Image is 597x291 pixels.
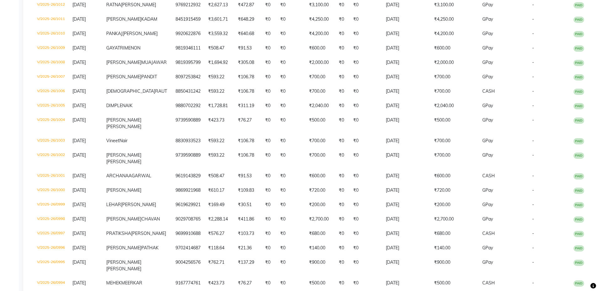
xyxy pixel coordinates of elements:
[276,212,305,226] td: ₹0
[335,169,349,183] td: ₹0
[573,202,584,208] span: PAID
[482,31,493,36] span: GPay
[532,138,534,143] span: -
[172,113,204,134] td: 9739590889
[305,55,335,70] td: ₹2,000.00
[234,183,261,198] td: ₹109.83
[33,226,69,241] td: V/2025-26/0997
[382,183,430,198] td: [DATE]
[532,117,534,123] span: -
[124,45,140,51] span: MENON
[430,84,479,99] td: ₹700.00
[532,88,534,94] span: -
[72,216,86,222] span: [DATE]
[532,74,534,80] span: -
[234,113,261,134] td: ₹76.27
[482,202,493,207] span: GPay
[349,198,382,212] td: ₹0
[276,241,305,255] td: ₹0
[573,188,584,194] span: PAID
[532,31,534,36] span: -
[276,255,305,276] td: ₹0
[430,113,479,134] td: ₹500.00
[305,148,335,169] td: ₹700.00
[121,2,156,8] span: [PERSON_NAME]
[261,55,276,70] td: ₹0
[335,134,349,148] td: ₹0
[573,231,584,237] span: PAID
[482,16,493,22] span: GPay
[33,113,69,134] td: V/2025-26/1004
[172,70,204,84] td: 8097253842
[335,148,349,169] td: ₹0
[573,117,584,124] span: PAID
[234,212,261,226] td: ₹411.86
[276,113,305,134] td: ₹0
[204,41,234,55] td: ₹508.47
[349,241,382,255] td: ₹0
[33,198,69,212] td: V/2025-26/0999
[234,84,261,99] td: ₹106.78
[33,241,69,255] td: V/2025-26/0996
[204,12,234,27] td: ₹3,601.71
[382,226,430,241] td: [DATE]
[482,245,493,251] span: GPay
[106,60,141,65] span: [PERSON_NAME]
[234,255,261,276] td: ₹137.29
[234,148,261,169] td: ₹106.78
[482,88,495,94] span: CASH
[482,117,493,123] span: GPay
[349,226,382,241] td: ₹0
[532,187,534,193] span: -
[122,103,133,108] span: NAIK
[234,241,261,255] td: ₹21.36
[532,16,534,22] span: -
[33,255,69,276] td: V/2025-26/0995
[573,103,584,109] span: PAID
[234,41,261,55] td: ₹91.53
[305,212,335,226] td: ₹2,700.00
[276,12,305,27] td: ₹0
[430,134,479,148] td: ₹700.00
[261,169,276,183] td: ₹0
[276,70,305,84] td: ₹0
[72,202,86,207] span: [DATE]
[141,60,167,65] span: MUAJAWAR
[305,134,335,148] td: ₹700.00
[305,255,335,276] td: ₹900.00
[382,148,430,169] td: [DATE]
[204,241,234,255] td: ₹118.64
[382,99,430,113] td: [DATE]
[106,88,155,94] span: [DEMOGRAPHIC_DATA]
[573,45,584,52] span: PAID
[172,134,204,148] td: 8830933523
[72,2,86,8] span: [DATE]
[172,27,204,41] td: 9920622876
[482,45,493,51] span: GPay
[261,241,276,255] td: ₹0
[33,84,69,99] td: V/2025-26/1006
[276,99,305,113] td: ₹0
[72,245,86,251] span: [DATE]
[72,173,86,179] span: [DATE]
[482,138,493,143] span: GPay
[141,216,160,222] span: CHAVAN
[532,45,534,51] span: -
[204,113,234,134] td: ₹423.73
[204,84,234,99] td: ₹593.22
[72,231,86,236] span: [DATE]
[106,45,124,51] span: GAYATRI
[335,70,349,84] td: ₹0
[430,255,479,276] td: ₹900.00
[305,226,335,241] td: ₹680.00
[106,202,121,207] span: LEHAR
[72,103,86,108] span: [DATE]
[106,159,141,164] span: [PERSON_NAME]
[33,70,69,84] td: V/2025-26/1007
[33,27,69,41] td: V/2025-26/1010
[349,27,382,41] td: ₹0
[382,169,430,183] td: [DATE]
[204,70,234,84] td: ₹593.22
[335,241,349,255] td: ₹0
[261,70,276,84] td: ₹0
